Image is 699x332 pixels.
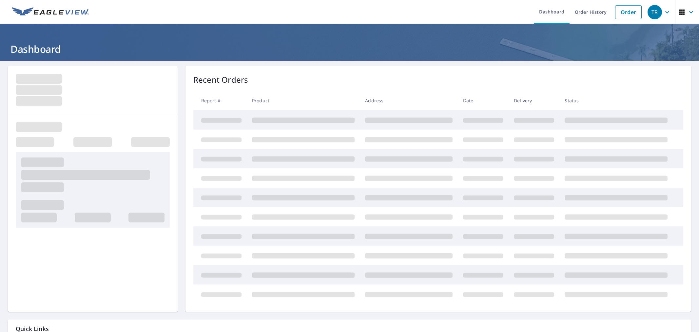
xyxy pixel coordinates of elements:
[12,7,89,17] img: EV Logo
[360,91,458,110] th: Address
[648,5,662,19] div: TR
[559,91,673,110] th: Status
[458,91,509,110] th: Date
[509,91,559,110] th: Delivery
[193,74,248,86] p: Recent Orders
[247,91,360,110] th: Product
[193,91,247,110] th: Report #
[8,42,691,56] h1: Dashboard
[615,5,642,19] a: Order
